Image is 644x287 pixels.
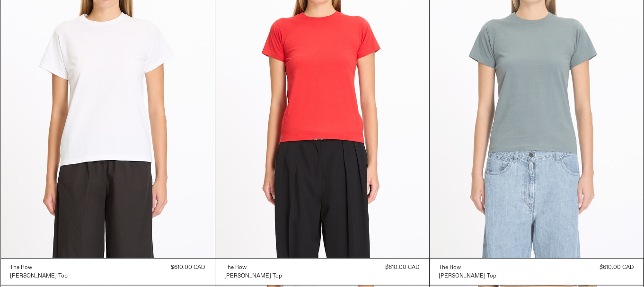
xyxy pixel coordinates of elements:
[225,264,247,272] div: The Row
[225,263,282,272] a: The Row
[171,263,205,272] div: $610.00 CAD
[386,263,420,272] div: $610.00 CAD
[439,264,461,272] div: The Row
[10,264,33,272] div: The Row
[10,272,68,280] a: [PERSON_NAME] Top
[10,263,68,272] a: The Row
[225,272,282,280] div: [PERSON_NAME] Top
[225,272,282,280] a: [PERSON_NAME] Top
[439,272,497,280] a: [PERSON_NAME] Top
[10,272,68,280] div: [PERSON_NAME] Top
[600,263,634,272] div: $610.00 CAD
[439,263,497,272] a: The Row
[439,272,497,280] div: [PERSON_NAME] Top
